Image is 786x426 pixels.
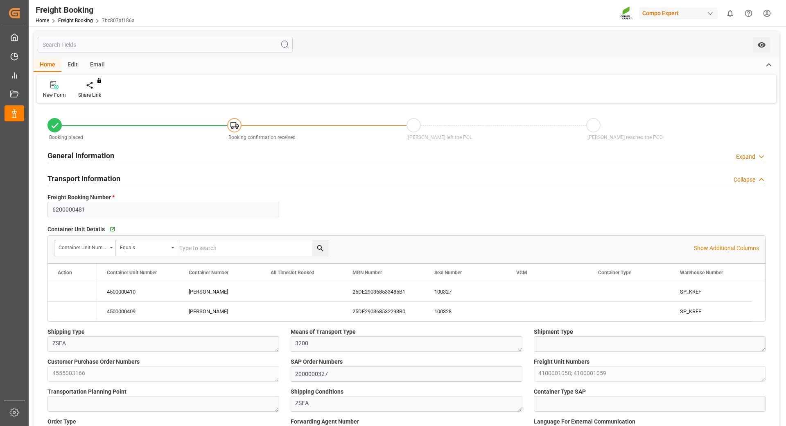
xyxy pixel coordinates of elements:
[534,366,766,382] textarea: 4100001058; 4100001059
[639,5,721,21] button: Compo Expert
[47,387,126,396] span: Transportation Planning Point
[116,240,177,256] button: open menu
[291,396,522,412] textarea: ZSEA
[48,302,97,321] div: Press SPACE to select this row.
[736,153,755,161] div: Expand
[49,134,83,140] span: Booking placed
[47,328,85,336] span: Shipping Type
[408,134,472,140] span: [PERSON_NAME] left the POL
[38,37,293,52] input: Search Fields
[680,270,723,276] span: Warehouse Number
[534,417,635,426] span: Language For External Communication
[620,6,633,21] img: Screenshot%202023-09-29%20at%2010.02.21.png_1712312052.png
[312,240,328,256] button: search button
[59,242,107,251] div: Container Unit Number
[179,282,261,301] div: [PERSON_NAME]
[291,336,522,352] textarea: 3200
[343,302,425,321] div: 25DE290368532293B0
[97,282,752,302] div: Press SPACE to select this row.
[36,4,135,16] div: Freight Booking
[291,358,343,366] span: SAP Order Numbers
[271,270,314,276] span: All Timeslot Booked
[107,270,157,276] span: Container Unit Number
[58,18,93,23] a: Freight Booking
[36,18,49,23] a: Home
[189,270,228,276] span: Container Number
[120,242,168,251] div: Equals
[291,328,356,336] span: Means of Transport Type
[598,270,631,276] span: Container Type
[61,58,84,72] div: Edit
[534,358,589,366] span: Freight Unit Numbers
[639,7,718,19] div: Compo Expert
[670,302,752,321] div: SP_KREF
[694,244,759,253] p: Show Additional Columns
[47,358,140,366] span: Customer Purchase Order Numbers
[534,328,573,336] span: Shipment Type
[434,270,462,276] span: Seal Number
[47,417,76,426] span: Order Type
[47,150,114,161] h2: General Information
[179,302,261,321] div: [PERSON_NAME]
[228,134,296,140] span: Booking confirmation received
[47,193,115,202] span: Freight Booking Number
[670,282,752,301] div: SP_KREF
[425,302,506,321] div: 100328
[47,366,279,382] textarea: 4555003166
[47,336,279,352] textarea: ZSEA
[97,302,752,321] div: Press SPACE to select this row.
[734,175,755,184] div: Collapse
[58,270,72,276] div: Action
[97,302,179,321] div: 4500000409
[97,282,179,301] div: 4500000410
[48,282,97,302] div: Press SPACE to select this row.
[84,58,111,72] div: Email
[534,387,586,396] span: Container Type SAP
[739,4,758,23] button: Help Center
[291,387,343,396] span: Shipping Conditions
[721,4,739,23] button: show 0 new notifications
[425,282,506,301] div: 100327
[343,282,425,301] div: 25DE290368533485B1
[47,225,105,234] span: Container Unit Details
[291,417,359,426] span: Forwarding Agent Number
[43,91,66,99] div: New Form
[352,270,382,276] span: MRN Number
[54,240,116,256] button: open menu
[516,270,527,276] span: VGM
[47,173,120,184] h2: Transport Information
[177,240,328,256] input: Type to search
[753,37,770,52] button: open menu
[34,58,61,72] div: Home
[587,134,663,140] span: [PERSON_NAME] reached the POD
